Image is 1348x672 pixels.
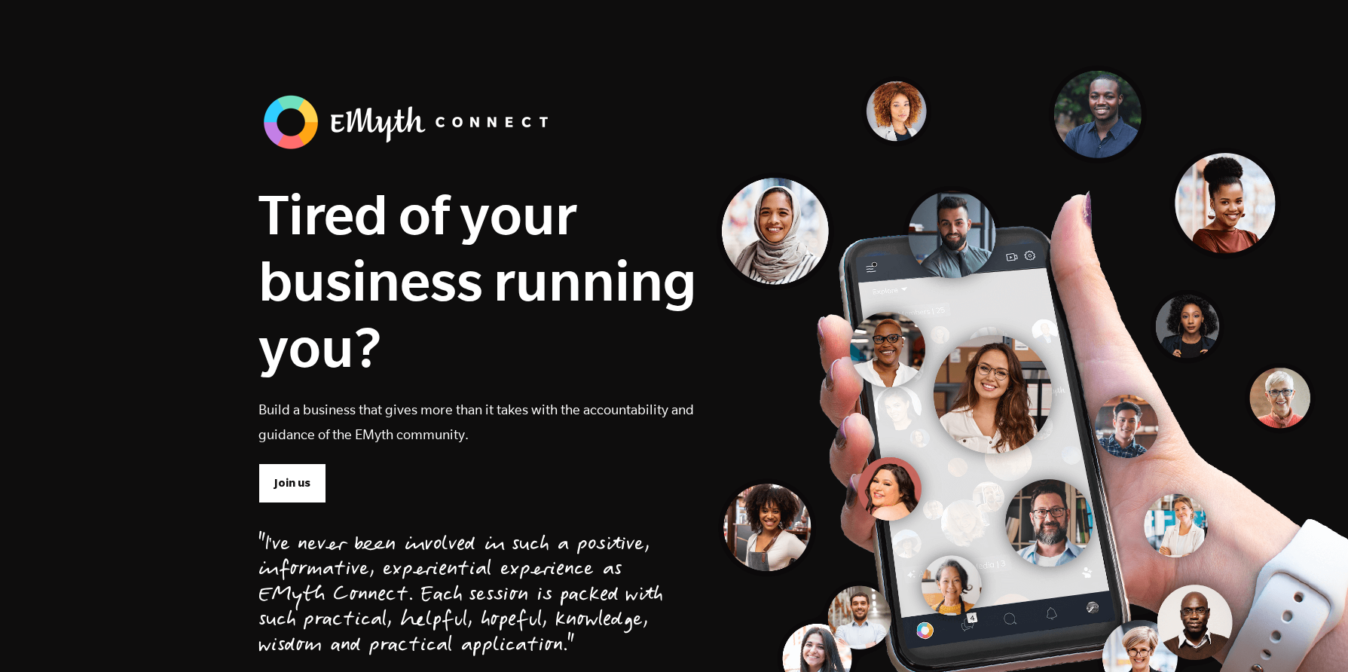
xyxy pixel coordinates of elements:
[258,397,697,447] p: Build a business that gives more than it takes with the accountability and guidance of the EMyth ...
[258,533,663,660] div: "I've never been involved in such a positive, informative, experiential experience as EMyth Conne...
[258,463,326,502] a: Join us
[258,90,560,154] img: banner_logo
[258,181,697,380] h1: Tired of your business running you?
[274,475,310,491] span: Join us
[1273,600,1348,672] iframe: Chat Widget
